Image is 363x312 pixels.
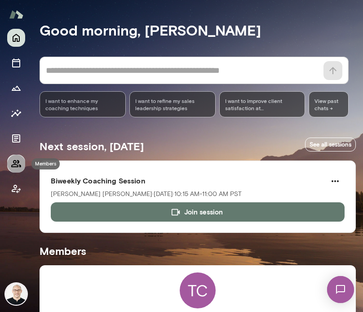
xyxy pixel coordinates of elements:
div: Members [31,158,60,169]
p: [PERSON_NAME] [PERSON_NAME] · [DATE] · 10:15 AM-11:00 AM PST [51,190,242,199]
a: See all sessions [305,138,356,152]
img: Michael Wilson [5,283,27,305]
span: I want to enhance my coaching techniques [45,97,120,111]
button: Members [7,155,25,173]
h4: Good morning, [PERSON_NAME] [40,22,356,39]
div: I want to improve client satisfaction at [GEOGRAPHIC_DATA] [219,91,305,117]
button: Home [7,29,25,47]
div: TC [180,272,216,308]
button: Documents [7,129,25,147]
span: View past chats -> [309,91,349,117]
button: Join session [51,202,345,221]
h5: Next session, [DATE] [40,139,144,153]
h5: Members [40,244,356,258]
span: I want to improve client satisfaction at [GEOGRAPHIC_DATA] [225,97,300,111]
button: Sessions [7,54,25,72]
h6: Biweekly Coaching Session [51,175,345,186]
button: Growth Plan [7,79,25,97]
button: Insights [7,104,25,122]
img: Mento [9,6,23,23]
button: Client app [7,180,25,198]
span: I want to refine my sales leadership strategies [135,97,210,111]
div: I want to refine my sales leadership strategies [129,91,216,117]
div: I want to enhance my coaching techniques [40,91,126,117]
